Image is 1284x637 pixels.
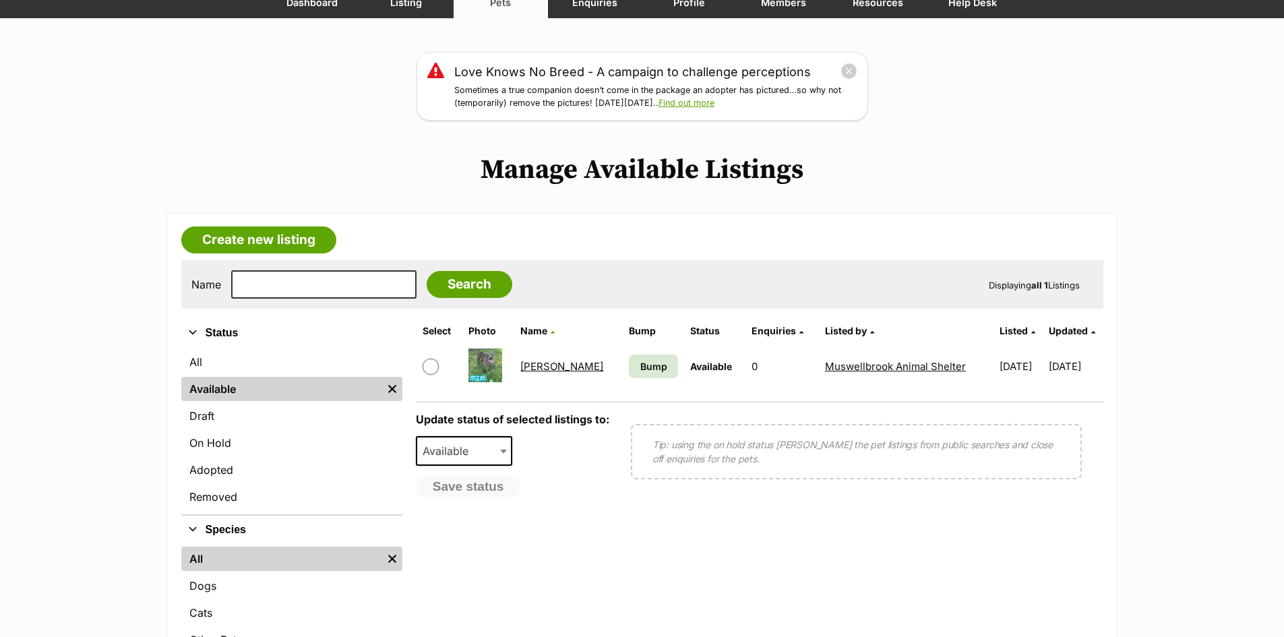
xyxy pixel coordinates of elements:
a: Removed [181,485,402,509]
a: Muswellbrook Animal Shelter [825,360,966,373]
a: Draft [181,404,402,428]
a: Adopted [181,458,402,482]
td: [DATE] [1049,343,1102,390]
p: Tip: using the on hold status [PERSON_NAME] the pet listings from public searches and close off e... [652,437,1060,466]
a: Name [520,325,555,336]
span: Bump [640,359,667,373]
span: translation missing: en.admin.listings.index.attributes.enquiries [752,325,796,336]
a: Enquiries [752,325,803,336]
a: Dogs [181,574,402,598]
strong: all 1 [1031,280,1048,291]
label: Update status of selected listings to: [416,413,609,426]
a: All [181,547,382,571]
span: Updated [1049,325,1088,336]
th: Select [417,320,462,342]
a: All [181,350,402,374]
span: Available [417,442,482,460]
a: Create new listing [181,226,336,253]
a: Love Knows No Breed - A campaign to challenge perceptions [454,63,811,81]
a: Available [181,377,382,401]
td: 0 [746,343,818,390]
button: Species [181,521,402,539]
span: Name [520,325,547,336]
button: close [840,63,857,80]
a: Listed by [825,325,874,336]
th: Bump [623,320,683,342]
a: Bump [629,355,678,378]
button: Save status [416,476,521,497]
button: Status [181,324,402,342]
a: Remove filter [382,547,402,571]
span: Displaying Listings [989,280,1080,291]
span: Listed [1000,325,1028,336]
a: Updated [1049,325,1095,336]
a: On Hold [181,431,402,455]
th: Photo [463,320,514,342]
a: Cats [181,601,402,625]
span: Listed by [825,325,867,336]
td: [DATE] [994,343,1047,390]
a: [PERSON_NAME] [520,360,603,373]
a: Remove filter [382,377,402,401]
a: Listed [1000,325,1035,336]
th: Status [685,320,745,342]
span: Available [690,361,732,372]
a: Find out more [659,98,714,108]
p: Sometimes a true companion doesn’t come in the package an adopter has pictured…so why not (tempor... [454,84,857,110]
input: Search [427,271,512,298]
label: Name [191,278,221,291]
span: Available [416,436,513,466]
div: Status [181,347,402,514]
